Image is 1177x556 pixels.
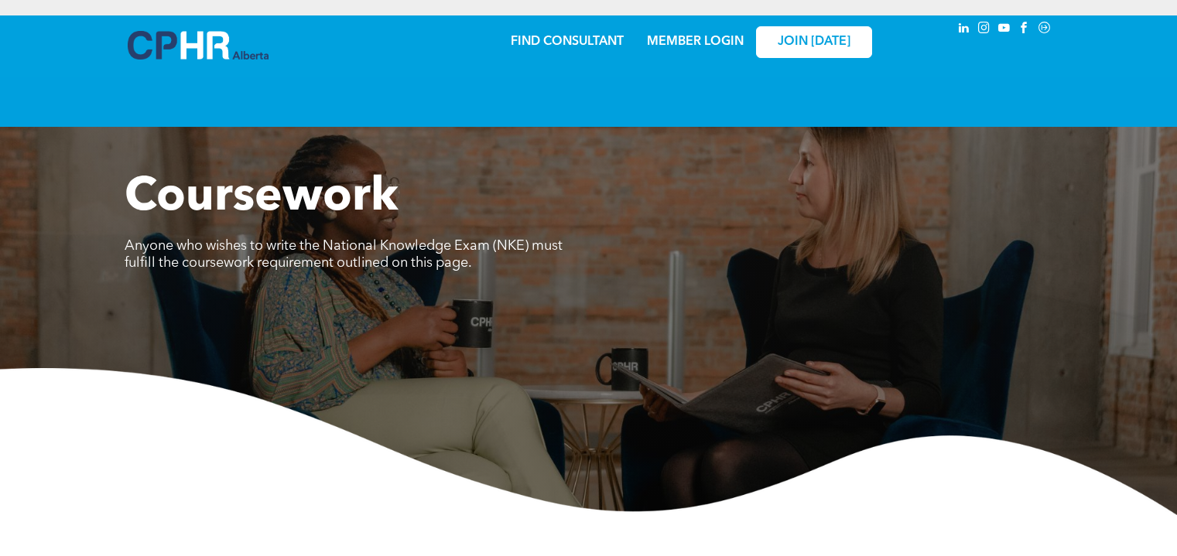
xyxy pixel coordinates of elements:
[128,31,269,60] img: A blue and white logo for cp alberta
[1036,19,1053,40] a: Social network
[511,36,624,48] a: FIND CONSULTANT
[1016,19,1033,40] a: facebook
[125,239,563,270] span: Anyone who wishes to write the National Knowledge Exam (NKE) must fulfill the coursework requirem...
[778,35,850,49] span: JOIN [DATE]
[976,19,993,40] a: instagram
[956,19,973,40] a: linkedin
[756,26,872,58] a: JOIN [DATE]
[647,36,744,48] a: MEMBER LOGIN
[996,19,1013,40] a: youtube
[125,175,399,221] span: Coursework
